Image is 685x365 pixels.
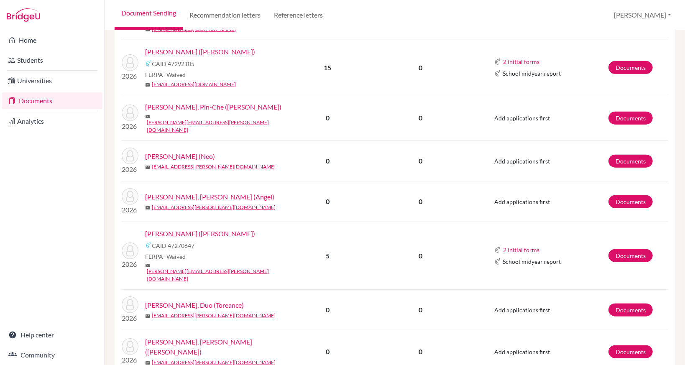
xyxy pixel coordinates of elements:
[367,63,474,73] p: 0
[503,245,540,255] button: 2 initial forms
[145,47,255,57] a: [PERSON_NAME] ([PERSON_NAME])
[122,121,138,131] p: 2026
[367,197,474,207] p: 0
[494,348,550,355] span: Add applications first
[122,313,138,323] p: 2026
[367,305,474,315] p: 0
[503,57,540,66] button: 2 initial forms
[152,163,276,171] a: [EMAIL_ADDRESS][PERSON_NAME][DOMAIN_NAME]
[145,300,244,310] a: [PERSON_NAME], Duo (Toreance)
[145,114,150,119] span: mail
[145,70,186,79] span: FERPA
[122,105,138,121] img: Chen, Pin-Che (Zack)
[2,327,102,343] a: Help center
[122,355,138,365] p: 2026
[326,347,330,355] b: 0
[145,205,150,210] span: mail
[2,347,102,363] a: Community
[367,251,474,261] p: 0
[367,347,474,357] p: 0
[145,165,150,170] span: mail
[610,7,675,23] button: [PERSON_NAME]
[608,155,653,168] a: Documents
[145,242,152,249] img: Common App logo
[494,158,550,165] span: Add applications first
[326,114,330,122] b: 0
[145,60,152,67] img: Common App logo
[608,195,653,208] a: Documents
[122,338,138,355] img: Lee, Yi-Chen (Gaby)
[494,70,501,77] img: Common App logo
[152,312,276,319] a: [EMAIL_ADDRESS][PERSON_NAME][DOMAIN_NAME]
[145,102,281,112] a: [PERSON_NAME], Pin-Che ([PERSON_NAME])
[2,32,102,48] a: Home
[2,52,102,69] a: Students
[494,258,501,265] img: Common App logo
[122,205,138,215] p: 2026
[145,252,186,261] span: FERPA
[326,157,330,165] b: 0
[145,27,150,32] span: mail
[122,242,138,259] img: Kuo, Heng-Ting (William)
[122,71,138,81] p: 2026
[7,8,40,22] img: Bridge-U
[122,296,138,313] img: Lee, Duo (Toreance)
[145,314,150,319] span: mail
[145,229,255,239] a: [PERSON_NAME] ([PERSON_NAME])
[503,69,561,78] span: School midyear report
[326,252,330,260] b: 5
[367,113,474,123] p: 0
[147,119,294,134] a: [PERSON_NAME][EMAIL_ADDRESS][PERSON_NAME][DOMAIN_NAME]
[494,306,550,314] span: Add applications first
[494,247,501,253] img: Common App logo
[152,241,194,250] span: CAID 47270647
[122,148,138,164] img: Chung, Ning (Neo)
[163,253,186,260] span: - Waived
[122,164,138,174] p: 2026
[122,188,138,205] img: Hsu, An-Zhi (Angel)
[608,249,653,262] a: Documents
[122,259,138,269] p: 2026
[152,204,276,211] a: [EMAIL_ADDRESS][PERSON_NAME][DOMAIN_NAME]
[494,115,550,122] span: Add applications first
[608,304,653,317] a: Documents
[367,156,474,166] p: 0
[2,113,102,130] a: Analytics
[152,81,236,88] a: [EMAIL_ADDRESS][DOMAIN_NAME]
[2,92,102,109] a: Documents
[122,54,138,71] img: Chen, Yu-Hung (Max)
[145,263,150,268] span: mail
[147,268,294,283] a: [PERSON_NAME][EMAIL_ADDRESS][PERSON_NAME][DOMAIN_NAME]
[152,59,194,68] span: CAID 47292105
[145,192,274,202] a: [PERSON_NAME], [PERSON_NAME] (Angel)
[326,306,330,314] b: 0
[2,72,102,89] a: Universities
[145,337,294,357] a: [PERSON_NAME], [PERSON_NAME] ([PERSON_NAME])
[326,197,330,205] b: 0
[145,82,150,87] span: mail
[494,198,550,205] span: Add applications first
[324,64,331,71] b: 15
[608,61,653,74] a: Documents
[163,71,186,78] span: - Waived
[608,112,653,125] a: Documents
[145,151,215,161] a: [PERSON_NAME] (Neo)
[494,59,501,65] img: Common App logo
[608,345,653,358] a: Documents
[503,257,561,266] span: School midyear report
